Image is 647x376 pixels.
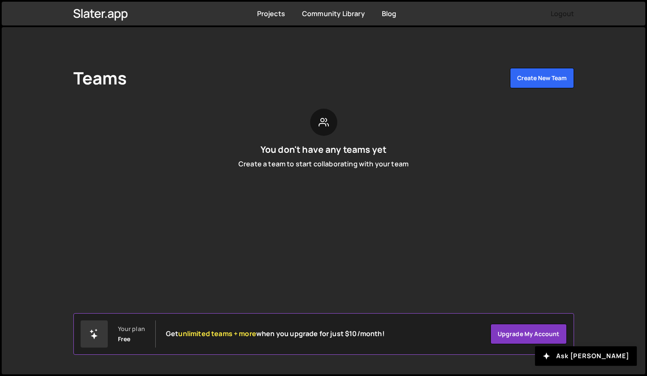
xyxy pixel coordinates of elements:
button: Create New Team [510,68,574,88]
a: Projects [257,9,285,18]
a: Community Library [302,9,365,18]
span: unlimited teams + more [178,329,256,338]
a: Blog [382,9,397,18]
div: Free [118,336,131,342]
p: Create a team to start collaborating with your team [238,159,409,168]
a: Upgrade my account [490,324,567,344]
h1: Teams [73,68,127,88]
button: Ask [PERSON_NAME] [535,346,637,366]
div: Your plan [118,325,145,332]
button: Logout [551,6,574,21]
h2: Get when you upgrade for just $10/month! [166,330,385,338]
h2: You don't have any teams yet [260,144,387,155]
